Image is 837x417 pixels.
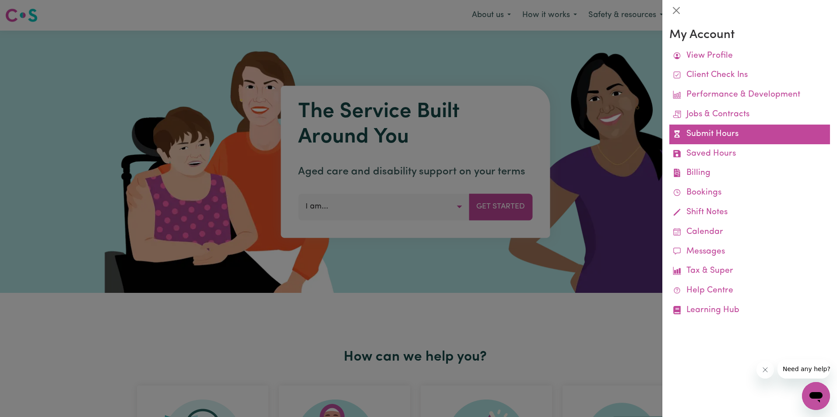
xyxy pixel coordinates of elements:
a: Help Centre [669,281,830,301]
a: Messages [669,242,830,262]
a: Saved Hours [669,144,830,164]
a: Calendar [669,222,830,242]
a: Learning Hub [669,301,830,320]
a: Bookings [669,183,830,203]
a: Tax & Super [669,261,830,281]
iframe: Button to launch messaging window [802,382,830,410]
iframe: Message from company [777,359,830,379]
span: Need any help? [5,6,53,13]
iframe: Close message [756,361,774,379]
a: Billing [669,163,830,183]
h3: My Account [669,28,830,43]
button: Close [669,3,683,17]
a: Jobs & Contracts [669,105,830,125]
a: Client Check Ins [669,66,830,85]
a: View Profile [669,46,830,66]
a: Submit Hours [669,125,830,144]
a: Shift Notes [669,203,830,222]
a: Performance & Development [669,85,830,105]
